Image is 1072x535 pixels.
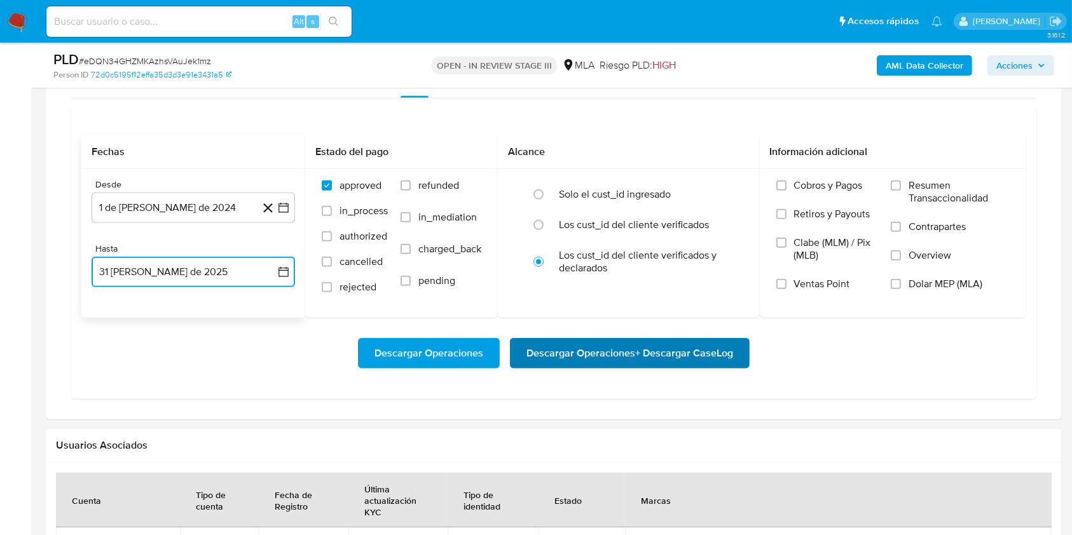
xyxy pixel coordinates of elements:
h2: Usuarios Asociados [56,439,1052,452]
a: Salir [1049,15,1062,28]
span: Riesgo PLD: [600,58,676,72]
span: s [311,15,315,27]
button: AML Data Collector [877,55,972,76]
button: Acciones [987,55,1054,76]
b: Person ID [53,69,88,81]
a: 72d0c5195f12effa35d3d3e91e3431a5 [91,69,231,81]
span: HIGH [652,58,676,72]
span: 3.161.2 [1047,30,1066,40]
input: Buscar usuario o caso... [46,13,352,30]
p: OPEN - IN REVIEW STAGE III [432,57,557,74]
b: AML Data Collector [886,55,963,76]
b: PLD [53,49,79,69]
p: andres.vilosio@mercadolibre.com [973,15,1045,27]
span: Acciones [996,55,1033,76]
a: Notificaciones [931,16,942,27]
span: Alt [294,15,304,27]
div: MLA [562,58,594,72]
button: search-icon [320,13,347,30]
span: # eDQN34GHZMKAzhsVAuJek1mz [79,55,211,67]
span: Accesos rápidos [848,15,919,28]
